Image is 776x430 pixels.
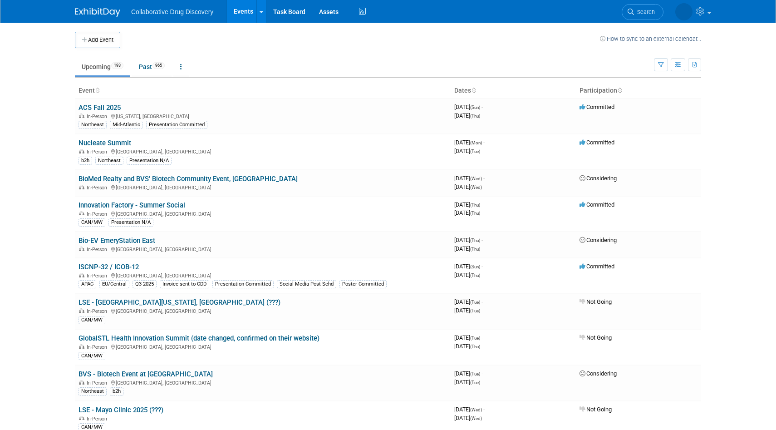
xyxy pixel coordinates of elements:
[79,406,163,414] a: LSE - Mayo Clinic 2025 (???)
[470,407,482,412] span: (Wed)
[79,352,105,360] div: CAN/MW
[79,157,92,165] div: b2h
[454,263,483,270] span: [DATE]
[481,298,483,305] span: -
[110,121,143,129] div: Mid-Atlantic
[580,139,614,146] span: Committed
[87,380,110,386] span: In-Person
[79,104,121,112] a: ACS Fall 2025
[580,237,617,243] span: Considering
[454,406,485,413] span: [DATE]
[481,201,483,208] span: -
[454,139,485,146] span: [DATE]
[454,237,483,243] span: [DATE]
[471,87,476,94] a: Sort by Start Date
[79,272,447,279] div: [GEOGRAPHIC_DATA], [GEOGRAPHIC_DATA]
[75,8,120,17] img: ExhibitDay
[212,280,274,288] div: Presentation Committed
[470,273,480,278] span: (Thu)
[454,112,480,119] span: [DATE]
[79,280,96,288] div: APAC
[454,379,480,386] span: [DATE]
[79,380,84,385] img: In-Person Event
[79,201,185,209] a: Innovation Factory - Summer Social
[87,149,110,155] span: In-Person
[580,263,614,270] span: Committed
[470,114,480,119] span: (Thu)
[95,157,123,165] div: Northeast
[470,308,480,313] span: (Tue)
[470,380,480,385] span: (Tue)
[79,307,447,314] div: [GEOGRAPHIC_DATA], [GEOGRAPHIC_DATA]
[87,114,110,119] span: In-Person
[454,148,480,154] span: [DATE]
[481,104,483,110] span: -
[79,334,319,342] a: GlobalSTL Health Innovation Summit (date changed, confirmed on their website)
[481,237,483,243] span: -
[339,280,387,288] div: Poster Committed
[483,406,485,413] span: -
[79,139,131,147] a: Nucleate Summit
[79,211,84,216] img: In-Person Event
[79,237,155,245] a: Bio-EV EmeryStation East
[470,211,480,216] span: (Thu)
[87,211,110,217] span: In-Person
[79,273,84,277] img: In-Person Event
[79,210,447,217] div: [GEOGRAPHIC_DATA], [GEOGRAPHIC_DATA]
[470,140,482,145] span: (Mon)
[131,8,213,15] span: Collaborative Drug Discovery
[110,387,123,395] div: b2h
[454,183,482,190] span: [DATE]
[580,175,617,182] span: Considering
[79,343,447,350] div: [GEOGRAPHIC_DATA], [GEOGRAPHIC_DATA]
[454,209,480,216] span: [DATE]
[470,371,480,376] span: (Tue)
[79,316,105,324] div: CAN/MW
[580,201,614,208] span: Committed
[580,104,614,110] span: Committed
[580,406,612,413] span: Not Going
[470,105,480,110] span: (Sun)
[634,9,655,15] span: Search
[576,83,701,99] th: Participation
[79,298,280,306] a: LSE - [GEOGRAPHIC_DATA][US_STATE], [GEOGRAPHIC_DATA] (???)
[79,245,447,252] div: [GEOGRAPHIC_DATA], [GEOGRAPHIC_DATA]
[79,263,139,271] a: ISCNP-32 / ICOB-12
[79,183,447,191] div: [GEOGRAPHIC_DATA], [GEOGRAPHIC_DATA]
[470,300,480,305] span: (Tue)
[79,112,447,119] div: [US_STATE], [GEOGRAPHIC_DATA]
[95,87,99,94] a: Sort by Event Name
[79,344,84,349] img: In-Person Event
[454,104,483,110] span: [DATE]
[580,370,617,377] span: Considering
[470,203,480,208] span: (Thu)
[87,247,110,252] span: In-Person
[79,247,84,251] img: In-Person Event
[99,280,129,288] div: EU/Central
[87,344,110,350] span: In-Person
[277,280,336,288] div: Social Media Post Schd
[580,334,612,341] span: Not Going
[483,139,485,146] span: -
[454,415,482,421] span: [DATE]
[454,370,483,377] span: [DATE]
[454,343,480,350] span: [DATE]
[470,416,482,421] span: (Wed)
[133,280,157,288] div: Q3 2025
[87,185,110,191] span: In-Person
[79,218,105,227] div: CAN/MW
[79,185,84,189] img: In-Person Event
[483,175,485,182] span: -
[79,370,213,378] a: BVS - Biotech Event at [GEOGRAPHIC_DATA]
[454,334,483,341] span: [DATE]
[481,263,483,270] span: -
[146,121,207,129] div: Presentation Committed
[470,344,480,349] span: (Thu)
[454,201,483,208] span: [DATE]
[79,387,107,395] div: Northeast
[675,3,693,20] img: Phuong Tran
[79,175,298,183] a: BioMed Realty and BVS' Biotech Community Event, [GEOGRAPHIC_DATA]
[87,273,110,279] span: In-Person
[79,114,84,118] img: In-Person Event
[111,62,123,69] span: 193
